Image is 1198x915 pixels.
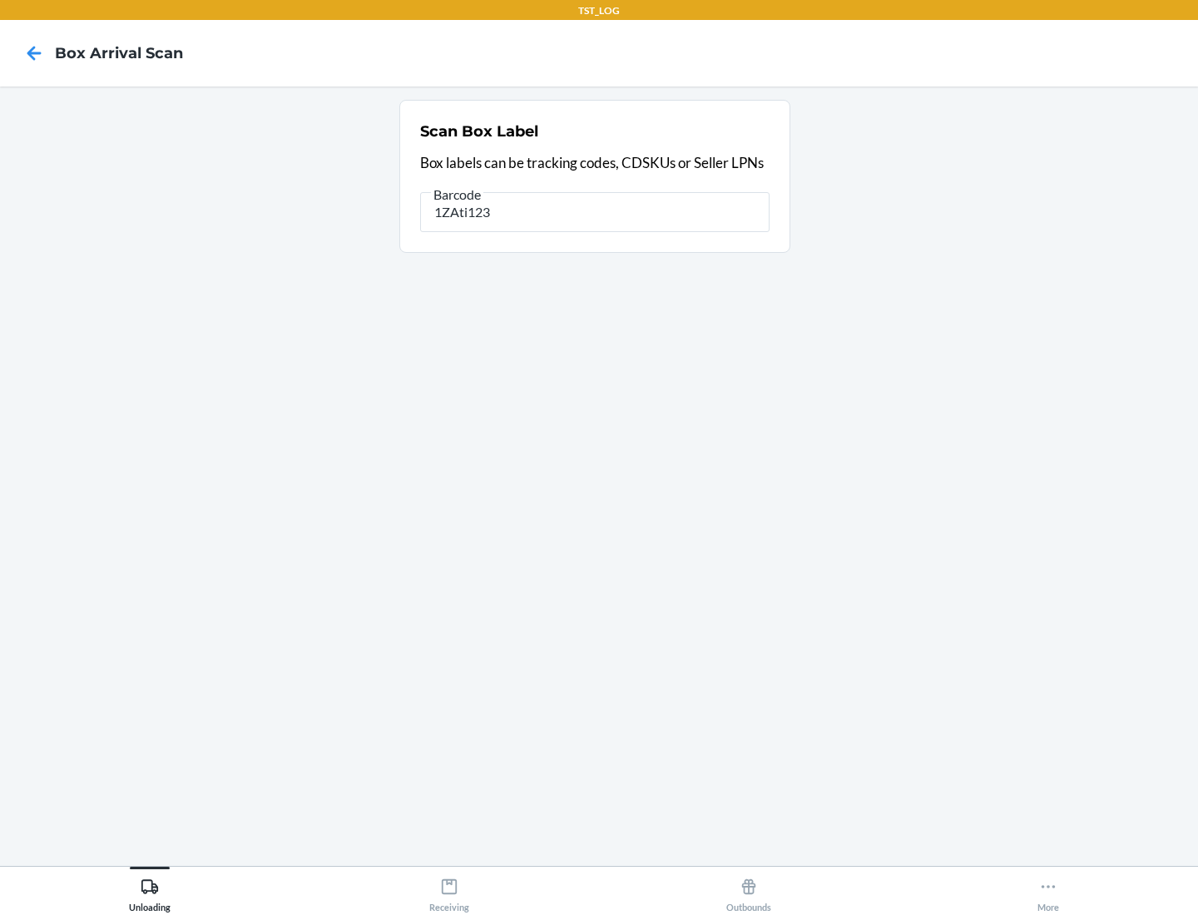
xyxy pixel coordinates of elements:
[1037,871,1059,913] div: More
[578,3,620,18] p: TST_LOG
[55,42,183,64] h4: Box Arrival Scan
[299,867,599,913] button: Receiving
[599,867,898,913] button: Outbounds
[420,121,538,142] h2: Scan Box Label
[129,871,171,913] div: Unloading
[898,867,1198,913] button: More
[726,871,771,913] div: Outbounds
[429,871,469,913] div: Receiving
[420,152,770,174] p: Box labels can be tracking codes, CDSKUs or Seller LPNs
[431,186,483,203] span: Barcode
[420,192,770,232] input: Barcode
